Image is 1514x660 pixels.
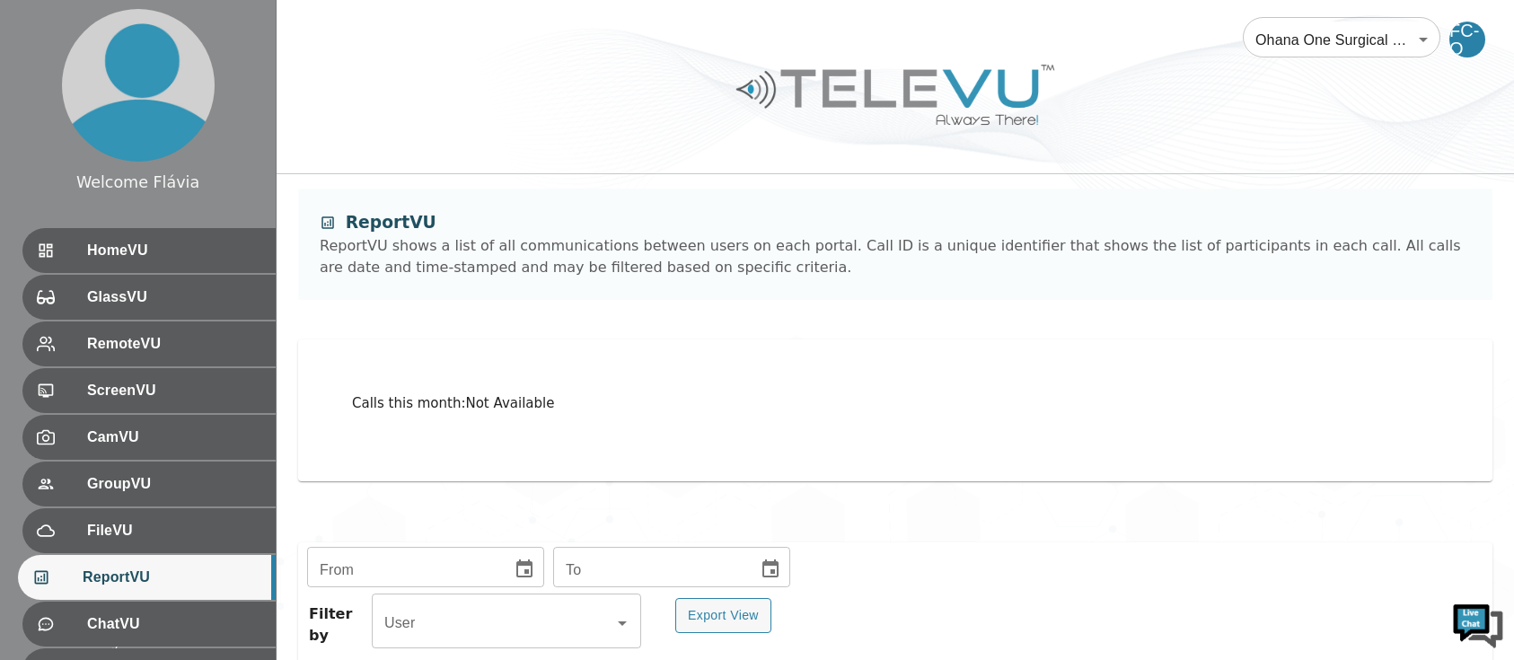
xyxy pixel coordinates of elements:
[87,473,261,495] span: GroupVU
[87,520,261,541] span: FileVU
[753,551,788,587] button: Choose date
[22,368,276,413] div: ScreenVU
[320,235,1471,278] div: ReportVU shows a list of all communications between users on each portal. Call ID is a unique ide...
[1449,22,1485,57] div: FC-O
[352,393,1439,414] p: Calls this month : Not Available
[610,611,635,636] button: Open
[22,508,276,553] div: FileVU
[1243,14,1440,65] div: Ohana One Surgical Sight
[87,240,261,261] span: HomeVU
[22,228,276,273] div: HomeVU
[320,210,1471,235] div: ReportVU
[62,9,215,162] img: profile.png
[22,321,276,366] div: RemoteVU
[1451,597,1505,651] img: Chat Widget
[22,275,276,320] div: GlassVU
[307,551,499,587] input: mm/dd/yyyy
[87,427,261,448] span: CamVU
[22,602,276,647] div: ChatVU
[22,415,276,460] div: CamVU
[76,171,199,194] div: Welcome Flávia
[734,57,1057,132] img: Logo
[309,598,372,648] span: Filter by
[22,462,276,506] div: GroupVU
[87,613,261,635] span: ChatVU
[87,380,261,401] span: ScreenVU
[87,333,261,355] span: RemoteVU
[87,286,261,308] span: GlassVU
[18,555,276,600] div: ReportVU
[675,598,771,633] button: Export View
[506,551,542,587] button: Choose date
[553,551,745,587] input: mm/dd/yyyy
[83,567,261,588] span: ReportVU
